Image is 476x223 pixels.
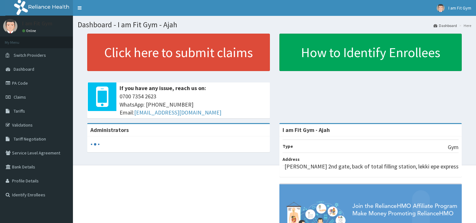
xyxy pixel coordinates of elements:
a: [EMAIL_ADDRESS][DOMAIN_NAME] [134,109,221,116]
p: I am Fit Gym [22,21,52,26]
span: Dashboard [14,66,34,72]
span: Tariff Negotiation [14,136,46,142]
p: [PERSON_NAME] 2nd gate, back of total filling station, lekki epe express [284,162,459,171]
p: Gym [448,143,459,151]
span: Tariffs [14,108,25,114]
strong: I am Fit Gym - Ajah [283,126,330,134]
b: Address [283,156,300,162]
span: Switch Providers [14,52,46,58]
span: I am Fit Gym [448,5,471,11]
h1: Dashboard - I am Fit Gym - Ajah [78,21,471,29]
a: Click here to submit claims [87,34,270,71]
b: If you have any issue, reach us on: [120,84,206,92]
li: Here [458,23,471,28]
b: Administrators [90,126,129,134]
b: Type [283,143,293,149]
a: Online [22,29,37,33]
span: 0700 7354 2623 WhatsApp: [PHONE_NUMBER] Email: [120,92,267,117]
svg: audio-loading [90,140,100,149]
a: Dashboard [434,23,457,28]
a: How to Identify Enrollees [279,34,462,71]
span: Claims [14,94,26,100]
img: User Image [437,4,445,12]
img: User Image [3,19,17,33]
